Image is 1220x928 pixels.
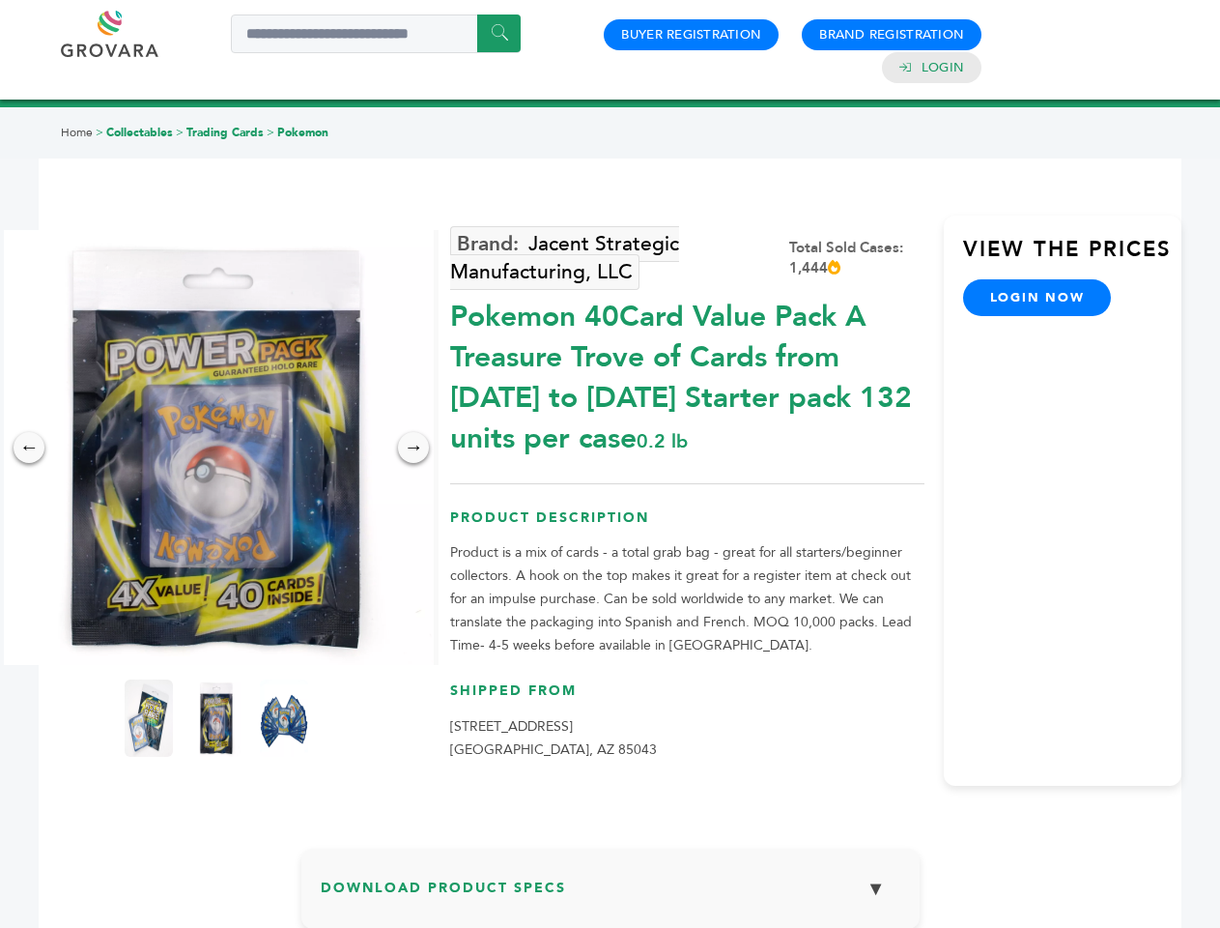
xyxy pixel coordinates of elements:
button: ▼ [852,868,900,910]
h3: Shipped From [450,681,924,715]
span: > [176,125,184,140]
span: > [96,125,103,140]
img: Pokemon 40-Card Value Pack – A Treasure Trove of Cards from 1996 to 2024 - Starter pack! 132 unit... [125,680,173,757]
span: 0.2 lb [637,428,688,454]
h3: View the Prices [963,235,1181,279]
a: Jacent Strategic Manufacturing, LLC [450,226,679,290]
a: Brand Registration [819,26,964,43]
div: Pokemon 40Card Value Pack A Treasure Trove of Cards from [DATE] to [DATE] Starter pack 132 units ... [450,287,924,459]
p: [STREET_ADDRESS] [GEOGRAPHIC_DATA], AZ 85043 [450,715,924,762]
h3: Product Description [450,508,924,542]
div: ← [14,432,44,463]
p: Product is a mix of cards - a total grab bag - great for all starters/beginner collectors. A hook... [450,541,924,657]
a: login now [963,279,1112,316]
div: → [398,432,429,463]
a: Collectables [106,125,173,140]
a: Buyer Registration [621,26,761,43]
input: Search a product or brand... [231,14,521,53]
a: Login [922,59,964,76]
a: Pokemon [277,125,328,140]
div: Total Sold Cases: 1,444 [789,238,924,278]
span: > [267,125,274,140]
a: Trading Cards [186,125,264,140]
a: Home [61,125,93,140]
img: Pokemon 40-Card Value Pack – A Treasure Trove of Cards from 1996 to 2024 - Starter pack! 132 unit... [260,680,308,757]
h3: Download Product Specs [321,868,900,924]
img: Pokemon 40-Card Value Pack – A Treasure Trove of Cards from 1996 to 2024 - Starter pack! 132 unit... [192,680,241,757]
